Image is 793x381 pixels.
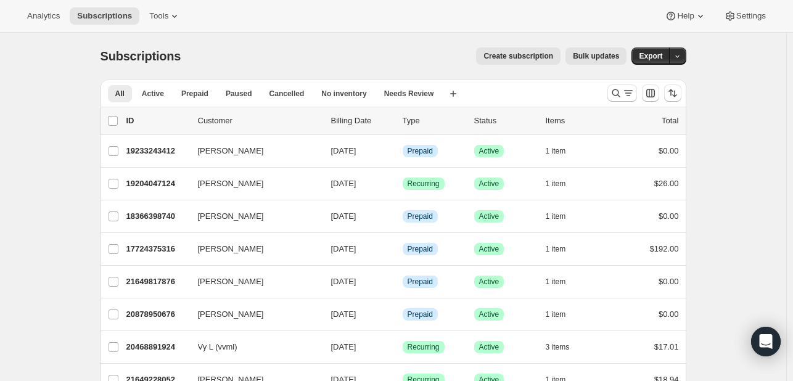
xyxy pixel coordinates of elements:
[546,342,570,352] span: 3 items
[77,11,132,21] span: Subscriptions
[331,211,356,221] span: [DATE]
[384,89,434,99] span: Needs Review
[408,309,433,319] span: Prepaid
[408,211,433,221] span: Prepaid
[546,146,566,156] span: 1 item
[331,277,356,286] span: [DATE]
[149,11,168,21] span: Tools
[115,89,125,99] span: All
[126,142,679,160] div: 19233243412[PERSON_NAME][DATE]InfoPrepaidSuccessActive1 item$0.00
[408,277,433,287] span: Prepaid
[191,305,314,324] button: [PERSON_NAME]
[101,49,181,63] span: Subscriptions
[546,309,566,319] span: 1 item
[126,308,188,321] p: 20878950676
[717,7,773,25] button: Settings
[546,115,607,127] div: Items
[476,47,561,65] button: Create subscription
[479,179,499,189] span: Active
[126,115,188,127] p: ID
[126,145,188,157] p: 19233243412
[479,244,499,254] span: Active
[27,11,60,21] span: Analytics
[191,141,314,161] button: [PERSON_NAME]
[546,244,566,254] span: 1 item
[546,277,566,287] span: 1 item
[198,178,264,190] span: [PERSON_NAME]
[126,273,679,290] div: 21649817876[PERSON_NAME][DATE]InfoPrepaidSuccessActive1 item$0.00
[642,84,659,102] button: Customize table column order and visibility
[546,179,566,189] span: 1 item
[198,210,264,223] span: [PERSON_NAME]
[142,89,164,99] span: Active
[659,309,679,319] span: $0.00
[664,84,681,102] button: Sort the results
[226,89,252,99] span: Paused
[198,341,237,353] span: Vy L (vvml)
[408,146,433,156] span: Prepaid
[479,309,499,319] span: Active
[408,244,433,254] span: Prepaid
[191,272,314,292] button: [PERSON_NAME]
[191,337,314,357] button: Vy L (vvml)
[331,146,356,155] span: [DATE]
[662,115,678,127] p: Total
[126,175,679,192] div: 19204047124[PERSON_NAME][DATE]SuccessRecurringSuccessActive1 item$26.00
[479,277,499,287] span: Active
[639,51,662,61] span: Export
[631,47,670,65] button: Export
[198,115,321,127] p: Customer
[479,211,499,221] span: Active
[126,178,188,190] p: 19204047124
[126,243,188,255] p: 17724375316
[654,179,679,188] span: $26.00
[546,142,580,160] button: 1 item
[126,276,188,288] p: 21649817876
[331,309,356,319] span: [DATE]
[659,277,679,286] span: $0.00
[546,211,566,221] span: 1 item
[546,273,580,290] button: 1 item
[70,7,139,25] button: Subscriptions
[474,115,536,127] p: Status
[573,51,619,61] span: Bulk updates
[20,7,67,25] button: Analytics
[654,342,679,351] span: $17.01
[126,338,679,356] div: 20468891924Vy L (vvml)[DATE]SuccessRecurringSuccessActive3 items$17.01
[126,115,679,127] div: IDCustomerBilling DateTypeStatusItemsTotal
[198,145,264,157] span: [PERSON_NAME]
[677,11,694,21] span: Help
[181,89,208,99] span: Prepaid
[191,239,314,259] button: [PERSON_NAME]
[607,84,637,102] button: Search and filter results
[546,338,583,356] button: 3 items
[751,327,781,356] div: Open Intercom Messenger
[659,146,679,155] span: $0.00
[126,240,679,258] div: 17724375316[PERSON_NAME][DATE]InfoPrepaidSuccessActive1 item$192.00
[331,115,393,127] p: Billing Date
[479,342,499,352] span: Active
[443,85,463,102] button: Create new view
[126,306,679,323] div: 20878950676[PERSON_NAME][DATE]InfoPrepaidSuccessActive1 item$0.00
[191,207,314,226] button: [PERSON_NAME]
[331,342,356,351] span: [DATE]
[142,7,188,25] button: Tools
[331,244,356,253] span: [DATE]
[403,115,464,127] div: Type
[198,308,264,321] span: [PERSON_NAME]
[546,175,580,192] button: 1 item
[191,174,314,194] button: [PERSON_NAME]
[198,243,264,255] span: [PERSON_NAME]
[408,179,440,189] span: Recurring
[546,240,580,258] button: 1 item
[736,11,766,21] span: Settings
[321,89,366,99] span: No inventory
[546,306,580,323] button: 1 item
[126,341,188,353] p: 20468891924
[659,211,679,221] span: $0.00
[546,208,580,225] button: 1 item
[657,7,713,25] button: Help
[650,244,679,253] span: $192.00
[269,89,305,99] span: Cancelled
[565,47,627,65] button: Bulk updates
